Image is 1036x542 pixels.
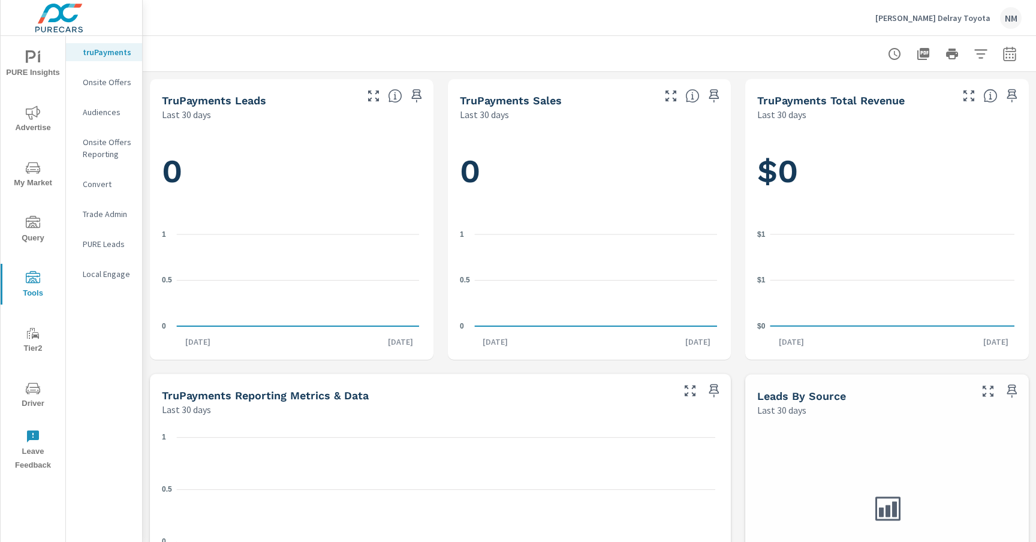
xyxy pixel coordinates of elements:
[4,429,62,472] span: Leave Feedback
[978,382,998,401] button: Make Fullscreen
[83,136,132,160] p: Onsite Offers Reporting
[940,42,964,66] button: Print Report
[975,336,1017,348] p: [DATE]
[66,175,142,193] div: Convert
[177,336,219,348] p: [DATE]
[4,271,62,300] span: Tools
[460,94,562,107] h5: truPayments Sales
[460,107,509,122] p: Last 30 days
[66,73,142,91] div: Onsite Offers
[66,265,142,283] div: Local Engage
[364,86,383,106] button: Make Fullscreen
[162,230,166,239] text: 1
[757,107,806,122] p: Last 30 days
[83,76,132,88] p: Onsite Offers
[460,151,719,192] h1: 0
[4,381,62,411] span: Driver
[757,151,1017,192] h1: $0
[4,161,62,190] span: My Market
[162,433,166,441] text: 1
[66,133,142,163] div: Onsite Offers Reporting
[162,151,421,192] h1: 0
[83,238,132,250] p: PURE Leads
[460,230,464,239] text: 1
[474,336,516,348] p: [DATE]
[83,208,132,220] p: Trade Admin
[4,326,62,356] span: Tier2
[969,42,993,66] button: Apply Filters
[770,336,812,348] p: [DATE]
[959,86,978,106] button: Make Fullscreen
[757,230,766,238] text: $1
[66,43,142,61] div: truPayments
[1002,382,1022,401] span: Save this to your personalized report
[757,276,766,284] text: $1
[4,216,62,245] span: Query
[380,336,421,348] p: [DATE]
[757,321,766,330] text: $0
[911,42,935,66] button: "Export Report to PDF"
[1000,7,1022,29] div: NM
[83,178,132,190] p: Convert
[162,94,266,107] h5: truPayments Leads
[680,381,700,401] button: Make Fullscreen
[4,50,62,80] span: PURE Insights
[388,89,402,103] span: The number of truPayments leads.
[757,94,905,107] h5: truPayments Total Revenue
[162,276,172,284] text: 0.5
[162,322,166,330] text: 0
[162,485,172,493] text: 0.5
[983,89,998,103] span: Total revenue from sales matched to a truPayments lead. [Source: This data is sourced from the de...
[875,13,990,23] p: [PERSON_NAME] Delray Toyota
[1,36,65,477] div: nav menu
[83,268,132,280] p: Local Engage
[4,106,62,135] span: Advertise
[83,106,132,118] p: Audiences
[407,86,426,106] span: Save this to your personalized report
[685,89,700,103] span: Number of sales matched to a truPayments lead. [Source: This data is sourced from the dealer's DM...
[757,403,806,417] p: Last 30 days
[162,107,211,122] p: Last 30 days
[66,205,142,223] div: Trade Admin
[66,235,142,253] div: PURE Leads
[704,381,724,401] span: Save this to your personalized report
[661,86,680,106] button: Make Fullscreen
[83,46,132,58] p: truPayments
[1002,86,1022,106] span: Save this to your personalized report
[998,42,1022,66] button: Select Date Range
[162,389,369,402] h5: truPayments Reporting Metrics & Data
[460,322,464,330] text: 0
[162,402,211,417] p: Last 30 days
[704,86,724,106] span: Save this to your personalized report
[66,103,142,121] div: Audiences
[677,336,719,348] p: [DATE]
[460,276,470,284] text: 0.5
[757,390,846,402] h5: Leads By Source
